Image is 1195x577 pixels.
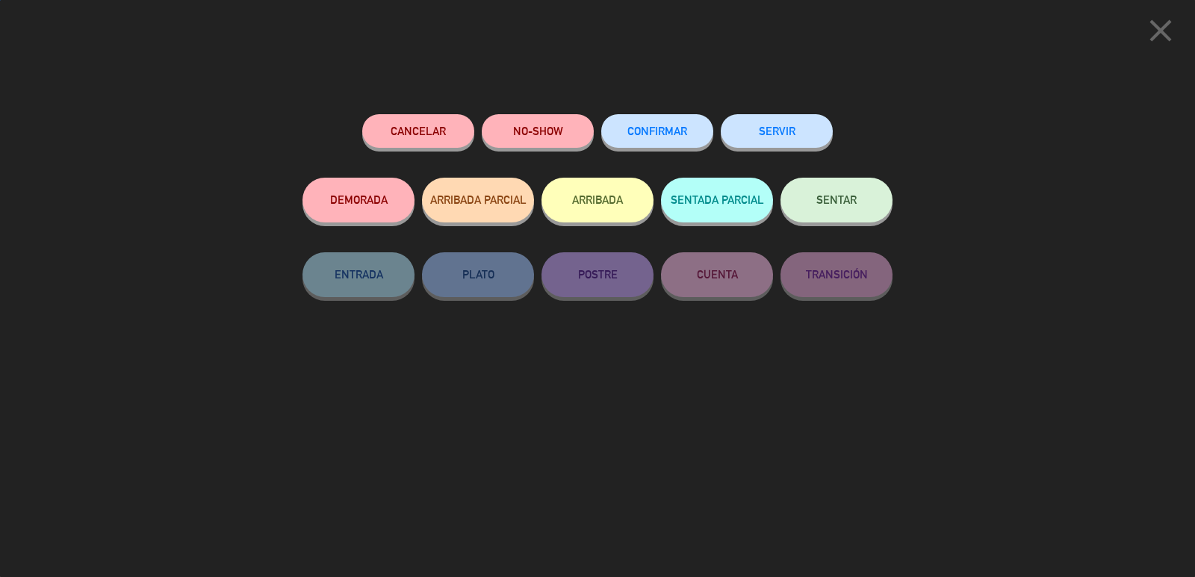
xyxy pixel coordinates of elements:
i: close [1142,12,1179,49]
button: CONFIRMAR [601,114,713,148]
span: SENTAR [816,193,857,206]
button: ARRIBADA PARCIAL [422,178,534,222]
button: SENTADA PARCIAL [661,178,773,222]
button: ENTRADA [302,252,415,297]
button: POSTRE [541,252,654,297]
button: ARRIBADA [541,178,654,222]
button: TRANSICIÓN [780,252,893,297]
button: SENTAR [780,178,893,222]
button: PLATO [422,252,534,297]
span: CONFIRMAR [627,125,687,137]
button: CUENTA [661,252,773,297]
button: DEMORADA [302,178,415,222]
span: ARRIBADA PARCIAL [430,193,527,206]
button: close [1137,11,1184,55]
button: SERVIR [721,114,833,148]
button: Cancelar [362,114,474,148]
button: NO-SHOW [482,114,594,148]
